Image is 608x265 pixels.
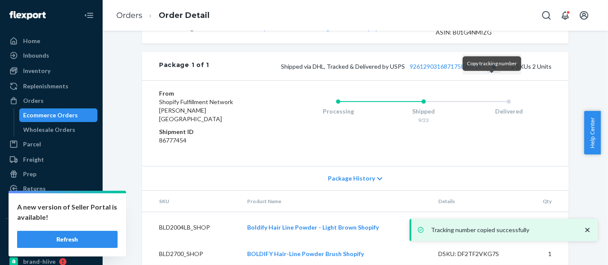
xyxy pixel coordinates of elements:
p: A new version of Seller Portal is available! [17,202,118,222]
span: Package History [328,174,375,183]
td: 1 [525,212,569,243]
a: Orders [5,94,97,108]
div: Parcel [23,140,41,149]
div: Package 1 of 1 [159,61,209,72]
button: Open account menu [576,7,593,24]
svg: close toast [583,226,592,234]
div: Returns [23,184,46,193]
button: Open notifications [557,7,574,24]
div: 9/23 [381,116,466,124]
button: Close Navigation [80,7,97,24]
div: Shipped [381,107,466,116]
dd: 86777454 [159,136,261,145]
div: Freight [23,155,44,164]
div: Inbounds [23,51,49,60]
th: Qty [525,191,569,212]
th: Product Name [240,191,431,212]
div: Wholesale Orders [24,125,76,134]
span: Shipped via DHL, Tracked & Delivered by USPS [281,63,499,70]
a: Order Detail [159,11,210,20]
div: Home [23,37,40,45]
a: Parcel [5,137,97,151]
div: Processing [295,107,381,116]
div: Prep [23,170,36,178]
dt: From [159,89,261,98]
th: Details [431,191,525,212]
ol: breadcrumbs [109,3,216,28]
a: Prep [5,167,97,181]
a: boldify-gma [5,240,97,254]
button: Refresh [17,231,118,248]
div: Inventory [23,67,50,75]
div: Replenishments [23,82,68,90]
a: Inbounds [5,49,97,62]
a: Replenishments [5,79,97,93]
button: Help Center [584,111,601,154]
a: Inventory [5,64,97,78]
td: BLD2700_SHOP [142,243,240,265]
button: Integrations [5,226,97,239]
a: Orders [116,11,142,20]
div: ASIN: B01G4NMIZG [436,28,517,37]
a: Reporting [5,197,97,211]
div: 2 SKUs 2 Units [209,61,552,72]
a: Home [5,34,97,48]
div: Orders [23,96,44,105]
button: Open Search Box [538,7,555,24]
th: SKU [142,191,240,212]
a: 9261290316871758889187 [410,63,485,70]
div: Ecommerce Orders [24,111,78,119]
td: 1 [525,243,569,265]
dt: Shipment ID [159,128,261,136]
a: Boldify Hair Line Powder - Light Brown Shopify [247,224,379,231]
div: DSKU: DF2TF2VKG7S [438,250,519,258]
a: Wholesale Orders [19,123,98,137]
a: Returns [5,182,97,195]
span: Support [17,6,48,14]
div: Delivered [466,107,552,116]
img: Flexport logo [9,11,46,20]
a: BOLDIFY Hair-Line Powder Brush Shopify [247,250,364,257]
td: BLD2004LB_SHOP [142,212,240,243]
a: Freight [5,153,97,166]
a: Ecommerce Orders [19,108,98,122]
span: Copy tracking number [467,60,517,67]
span: Shopify Fulfillment Network [PERSON_NAME][GEOGRAPHIC_DATA] [159,98,233,122]
p: Tracking number copied successfully [431,226,575,234]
